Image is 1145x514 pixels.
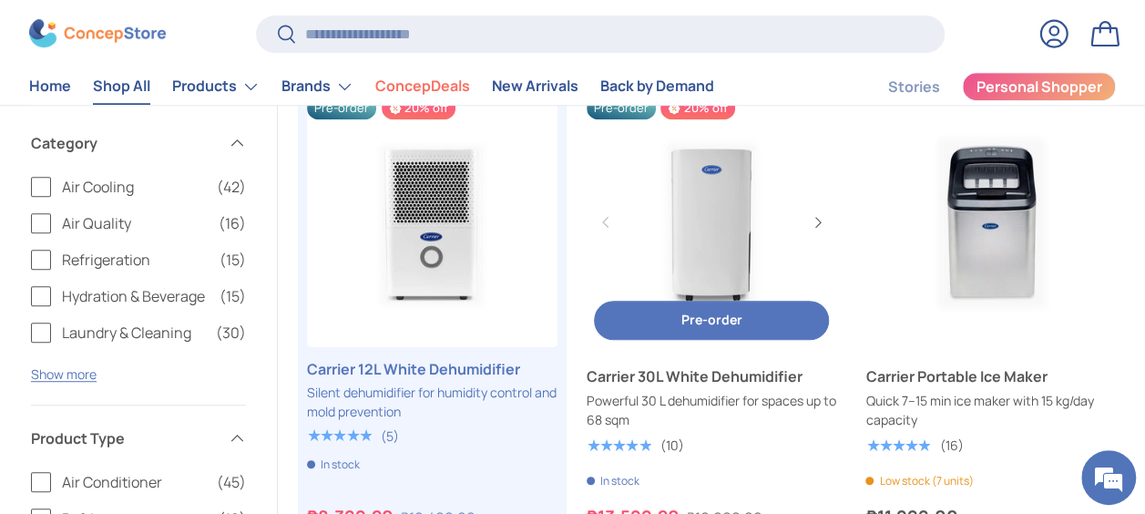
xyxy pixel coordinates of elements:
[216,323,246,344] span: (30)
[307,358,557,380] a: Carrier 12L White Dehumidifier
[31,406,246,472] summary: Product Type
[217,177,246,199] span: (42)
[844,68,1116,105] nav: Secondary
[307,97,376,119] span: Pre-order
[93,69,150,105] a: Shop All
[865,365,1116,387] a: Carrier Portable Ice Maker
[492,69,578,105] a: New Arrivals
[62,286,209,308] span: Hydration & Beverage
[594,301,830,340] button: Pre-order
[271,68,364,105] summary: Brands
[976,80,1102,95] span: Personal Shopper
[375,69,470,105] a: ConcepDeals
[307,97,557,347] a: Carrier 12L White Dehumidifier
[587,97,656,119] span: Pre-order
[95,102,306,126] div: Chat with us now
[29,20,166,48] img: ConcepStore
[217,472,246,494] span: (45)
[62,323,205,344] span: Laundry & Cleaning
[680,311,741,328] span: Pre-order
[29,69,71,105] a: Home
[31,111,246,177] summary: Category
[865,97,1116,347] a: Carrier Portable Ice Maker
[299,9,342,53] div: Minimize live chat window
[587,365,837,387] a: Carrier 30L White Dehumidifier
[31,366,97,384] button: Show more
[62,213,208,235] span: Air Quality
[9,330,347,394] textarea: Type your message and hit 'Enter'
[888,69,940,105] a: Stories
[31,133,217,155] span: Category
[660,97,734,119] span: 20% off
[31,428,217,450] span: Product Type
[29,68,714,105] nav: Primary
[62,250,209,272] span: Refrigeration
[382,97,455,119] span: 20% off
[220,286,246,308] span: (15)
[962,72,1116,101] a: Personal Shopper
[62,177,206,199] span: Air Cooling
[161,68,271,105] summary: Products
[587,97,837,347] a: Carrier 30L White Dehumidifier
[62,472,206,494] span: Air Conditioner
[600,69,714,105] a: Back by Demand
[106,146,251,330] span: We're online!
[220,250,246,272] span: (15)
[219,213,246,235] span: (16)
